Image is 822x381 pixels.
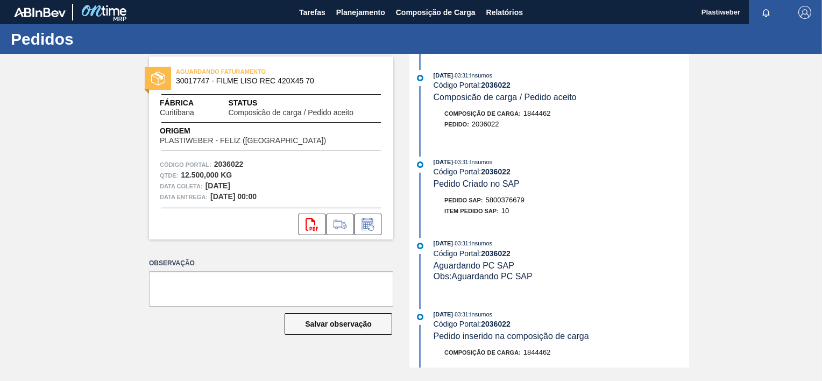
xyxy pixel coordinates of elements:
strong: 2036022 [481,167,511,176]
strong: 2036022 [214,160,244,168]
div: Código Portal: [434,249,689,258]
span: Aguardando PC SAP [434,261,514,270]
span: : Insumos [468,311,492,317]
strong: [DATE] [205,181,230,190]
div: Código Portal: [434,81,689,89]
div: Código Portal: [434,167,689,176]
strong: 2036022 [481,320,511,328]
img: TNhmsLtSVTkK8tSr43FrP2fwEKptu5GPRR3wAAAABJRU5ErkJggg== [14,8,66,17]
span: : Insumos [468,159,492,165]
span: Composicão de carga / Pedido aceito [228,109,353,117]
span: Relatórios [486,6,523,19]
img: atual [417,314,423,320]
span: Pedido : [444,121,469,128]
span: Curitibana [160,109,194,117]
span: PLASTIWEBER - FELIZ ([GEOGRAPHIC_DATA]) [160,137,326,145]
span: Pedido Criado no SAP [434,179,520,188]
span: Código Portal: [160,159,211,170]
h1: Pedidos [11,33,202,45]
label: Observação [149,256,393,271]
span: Composição de Carga [396,6,476,19]
span: 1844462 [523,109,551,117]
span: [DATE] [434,240,453,246]
span: : Insumos [468,240,492,246]
strong: 2036022 [481,249,511,258]
span: Data entrega: [160,192,208,202]
span: Fábrica [160,97,228,109]
img: Logout [798,6,811,19]
span: Pedido inserido na composição de carga [434,331,589,341]
div: Código Portal: [434,320,689,328]
button: Notificações [749,5,783,20]
span: Composicão de carga / Pedido aceito [434,93,577,102]
span: : Insumos [468,72,492,79]
strong: 12.500,000 KG [181,171,232,179]
strong: [DATE] 00:00 [210,192,257,201]
span: [DATE] [434,159,453,165]
img: atual [417,75,423,81]
span: Status [228,97,382,109]
span: 30017747 - FILME LISO REC 420X45 70 [176,77,371,85]
strong: 2036022 [481,81,511,89]
span: Data coleta: [160,181,203,192]
img: atual [417,243,423,249]
span: Composição de Carga : [444,349,521,356]
button: Salvar observação [285,313,392,335]
div: Informar alteração no pedido [355,214,381,235]
span: Tarefas [299,6,325,19]
span: Pedido SAP: [444,197,483,203]
span: [DATE] [434,72,453,79]
span: - 03:31 [453,73,468,79]
span: [DATE] [434,311,453,317]
img: atual [417,161,423,168]
span: Composição de Carga : [444,110,521,117]
img: status [151,72,165,86]
span: - 03:31 [453,241,468,246]
span: Origem [160,125,357,137]
span: Item pedido SAP: [444,208,499,214]
span: Planejamento [336,6,385,19]
span: Obs: Aguardando PC SAP [434,272,533,281]
span: 5800376679 [486,196,525,204]
span: - 03:31 [453,159,468,165]
span: 10 [501,207,509,215]
span: 2036022 [472,120,499,128]
div: Abrir arquivo PDF [299,214,325,235]
span: Qtde : [160,170,178,181]
div: Ir para Composição de Carga [327,214,353,235]
span: 1844462 [523,348,551,356]
span: AGUARDANDO FATURAMENTO [176,66,327,77]
span: - 03:31 [453,312,468,317]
